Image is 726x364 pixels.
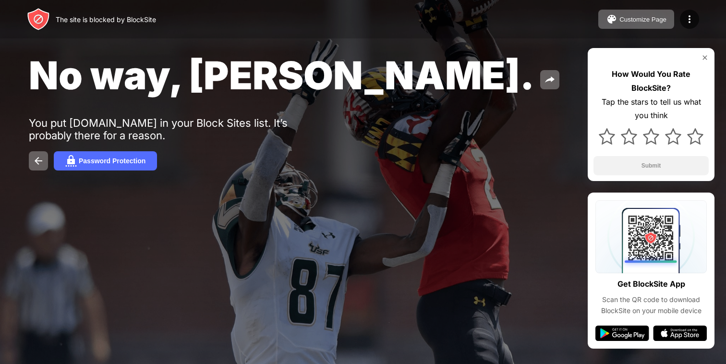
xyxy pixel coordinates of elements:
div: Tap the stars to tell us what you think [593,95,709,123]
img: star.svg [687,128,703,145]
img: share.svg [544,74,556,85]
div: Get BlockSite App [617,277,685,291]
div: You put [DOMAIN_NAME] in your Block Sites list. It’s probably there for a reason. [29,117,326,142]
img: star.svg [599,128,615,145]
div: Customize Page [619,16,666,23]
img: menu-icon.svg [684,13,695,25]
div: Password Protection [79,157,145,165]
div: Scan the QR code to download BlockSite on your mobile device [595,294,707,316]
img: star.svg [665,128,681,145]
div: How Would You Rate BlockSite? [593,67,709,95]
div: The site is blocked by BlockSite [56,15,156,24]
img: google-play.svg [595,326,649,341]
button: Submit [593,156,709,175]
button: Customize Page [598,10,674,29]
img: rate-us-close.svg [701,54,709,61]
img: back.svg [33,155,44,167]
span: No way, [PERSON_NAME]. [29,52,534,98]
img: pallet.svg [606,13,617,25]
img: star.svg [643,128,659,145]
img: star.svg [621,128,637,145]
img: password.svg [65,155,77,167]
img: header-logo.svg [27,8,50,31]
img: qrcode.svg [595,200,707,273]
img: app-store.svg [653,326,707,341]
button: Password Protection [54,151,157,170]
